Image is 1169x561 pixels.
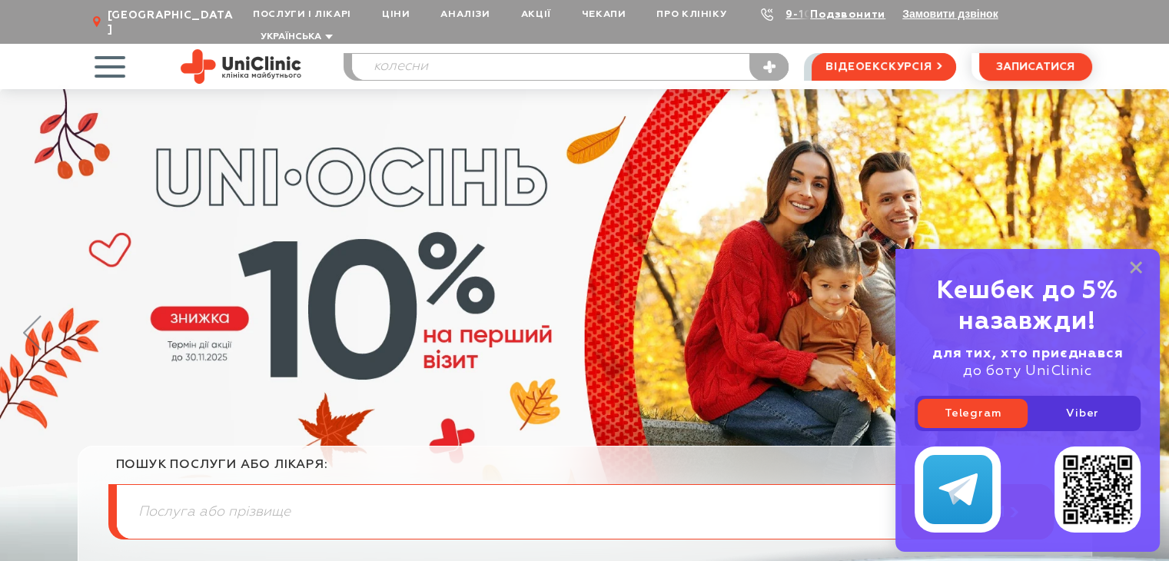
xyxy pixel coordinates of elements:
[915,276,1141,337] div: Кешбек до 5% назавжди!
[257,32,333,43] button: Українська
[902,8,998,20] button: Замовити дзвінок
[825,54,932,80] span: відеоекскурсія
[352,54,789,80] input: Послуга або прізвище
[785,9,819,20] a: 9-103
[261,32,321,41] span: Українська
[810,9,885,20] a: Подзвонити
[181,49,301,84] img: Uniclinic
[812,53,955,81] a: відеоекскурсія
[932,347,1123,360] b: для тих, хто приєднався
[116,457,1054,484] div: пошук послуги або лікаря:
[979,53,1092,81] button: записатися
[918,399,1028,428] a: Telegram
[117,485,1053,539] input: Послуга або прізвище
[915,345,1141,380] div: до боту UniClinic
[996,61,1074,72] span: записатися
[107,8,237,36] span: [GEOGRAPHIC_DATA]
[1028,399,1137,428] a: Viber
